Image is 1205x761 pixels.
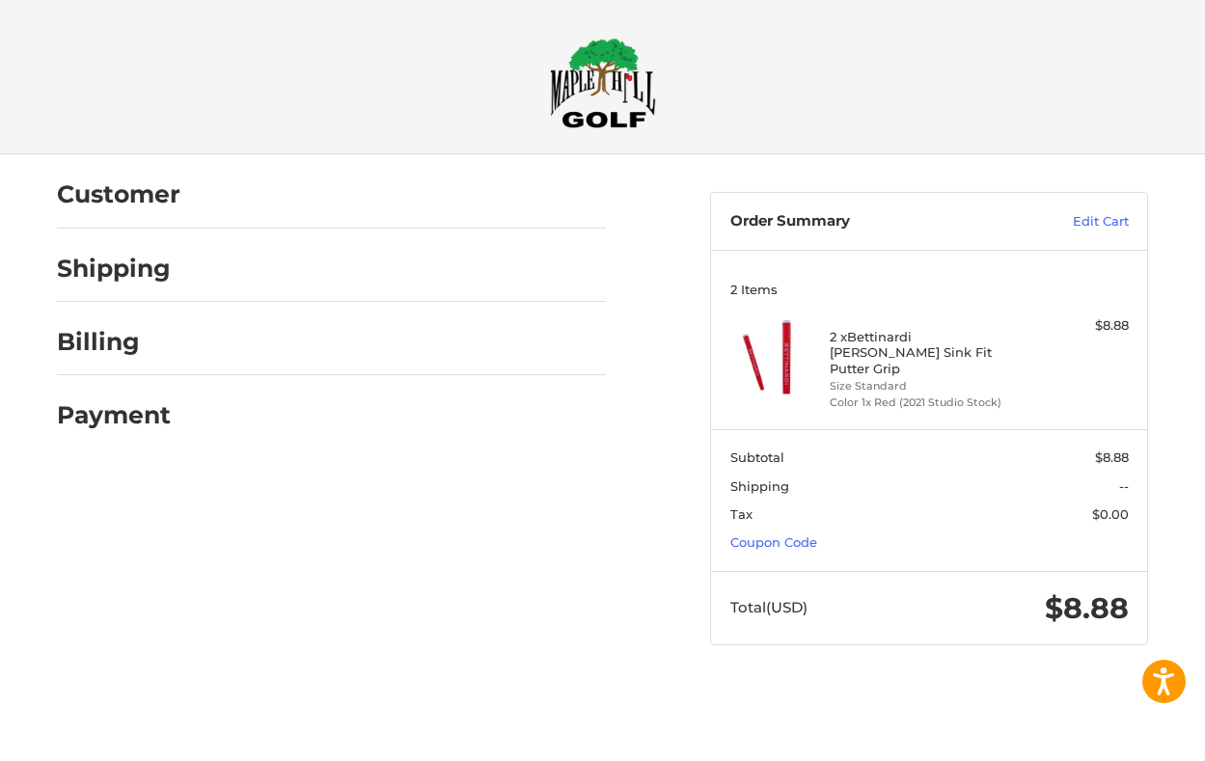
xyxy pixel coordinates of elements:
h2: Payment [57,400,171,430]
span: $0.00 [1092,506,1129,522]
li: Size Standard [830,378,1025,394]
span: Total (USD) [730,598,808,616]
img: Maple Hill Golf [550,38,656,128]
h4: 2 x Bettinardi [PERSON_NAME] Sink Fit Putter Grip [830,329,1025,376]
span: $8.88 [1095,449,1129,465]
a: Coupon Code [730,534,817,550]
span: $8.88 [1045,590,1129,626]
h2: Shipping [57,254,171,284]
span: Subtotal [730,449,784,465]
span: Tax [730,506,753,522]
h3: 2 Items [730,282,1129,297]
span: -- [1119,478,1129,494]
li: Color 1x Red (2021 Studio Stock) [830,394,1025,411]
div: $8.88 [1028,316,1128,336]
h2: Billing [57,327,170,357]
h2: Customer [57,179,180,209]
a: Edit Cart [1001,212,1129,231]
h3: Order Summary [730,212,1001,231]
span: Shipping [730,478,789,494]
